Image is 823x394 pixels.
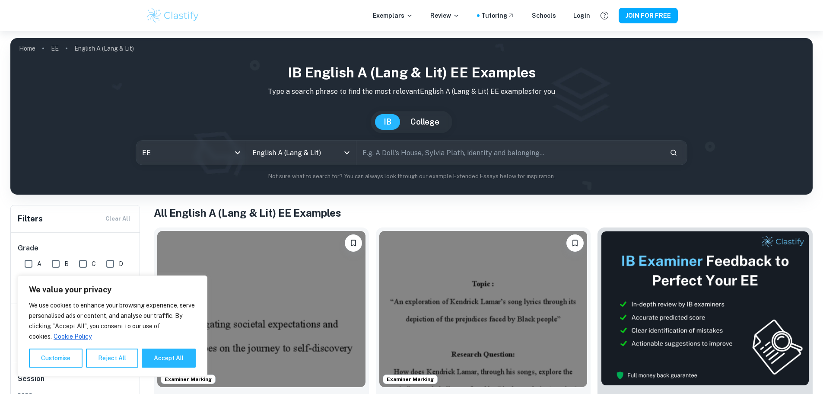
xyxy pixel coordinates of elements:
[18,243,133,253] h6: Grade
[430,11,460,20] p: Review
[29,349,83,368] button: Customise
[402,114,448,130] button: College
[51,42,59,54] a: EE
[383,375,437,383] span: Examiner Marking
[92,259,96,269] span: C
[532,11,556,20] a: Schools
[74,44,134,53] p: English A (Lang & Lit)
[157,231,365,387] img: English A (Lang & Lit) EE example thumbnail: How is identity explored through Deming
[619,8,678,23] button: JOIN FOR FREE
[566,234,584,252] button: Please log in to bookmark exemplars
[481,11,515,20] a: Tutoring
[64,259,69,269] span: B
[37,259,41,269] span: A
[345,234,362,252] button: Please log in to bookmark exemplars
[17,172,806,181] p: Not sure what to search for? You can always look through our example Extended Essays below for in...
[10,38,813,195] img: profile cover
[341,147,353,159] button: Open
[379,231,588,387] img: English A (Lang & Lit) EE example thumbnail: How does Kendrick Lamar, through his son
[573,11,590,20] a: Login
[53,333,92,340] a: Cookie Policy
[17,275,207,377] div: We value your privacy
[142,349,196,368] button: Accept All
[375,114,400,130] button: IB
[356,141,663,165] input: E.g. A Doll's House, Sylvia Plath, identity and belonging...
[666,145,681,160] button: Search
[601,231,809,386] img: Thumbnail
[373,11,413,20] p: Exemplars
[86,349,138,368] button: Reject All
[29,300,196,342] p: We use cookies to enhance your browsing experience, serve personalised ads or content, and analys...
[161,375,215,383] span: Examiner Marking
[29,285,196,295] p: We value your privacy
[154,205,813,221] h1: All English A (Lang & Lit) EE Examples
[17,62,806,83] h1: IB English A (Lang & Lit) EE examples
[18,213,43,225] h6: Filters
[146,7,200,24] img: Clastify logo
[17,86,806,97] p: Type a search phrase to find the most relevant English A (Lang & Lit) EE examples for you
[136,141,246,165] div: EE
[19,42,35,54] a: Home
[18,374,133,391] h6: Session
[119,259,123,269] span: D
[597,8,612,23] button: Help and Feedback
